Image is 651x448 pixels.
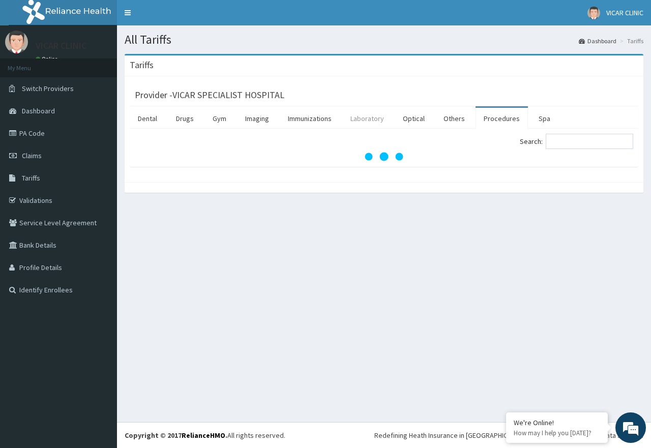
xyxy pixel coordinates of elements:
strong: Copyright © 2017 . [125,431,227,440]
span: Dashboard [22,106,55,115]
a: Procedures [476,108,528,129]
svg: audio-loading [364,136,404,177]
a: Drugs [168,108,202,129]
a: Imaging [237,108,277,129]
p: How may I help you today? [514,429,600,437]
footer: All rights reserved. [117,422,651,448]
a: Spa [530,108,558,129]
h1: All Tariffs [125,33,643,46]
img: d_794563401_company_1708531726252_794563401 [19,51,41,76]
a: Others [435,108,473,129]
img: User Image [5,31,28,53]
span: Tariffs [22,173,40,183]
a: Immunizations [280,108,340,129]
h3: Provider - VICAR SPECIALIST HOSPITAL [135,91,284,100]
div: Redefining Heath Insurance in [GEOGRAPHIC_DATA] using Telemedicine and Data Science! [374,430,643,440]
span: Switch Providers [22,84,74,93]
p: VICAR CLINIC [36,41,86,50]
h3: Tariffs [130,61,154,70]
div: Minimize live chat window [167,5,191,29]
a: Online [36,55,60,63]
li: Tariffs [617,37,643,45]
div: Chat with us now [53,57,171,70]
label: Search: [520,134,633,149]
a: Laboratory [342,108,392,129]
a: Dashboard [579,37,616,45]
input: Search: [546,134,633,149]
a: Gym [204,108,234,129]
a: Dental [130,108,165,129]
img: User Image [587,7,600,19]
a: RelianceHMO [182,431,225,440]
div: We're Online! [514,418,600,427]
span: Claims [22,151,42,160]
textarea: Type your message and hit 'Enter' [5,278,194,313]
span: VICAR CLINIC [606,8,643,17]
a: Optical [395,108,433,129]
span: We're online! [59,128,140,231]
